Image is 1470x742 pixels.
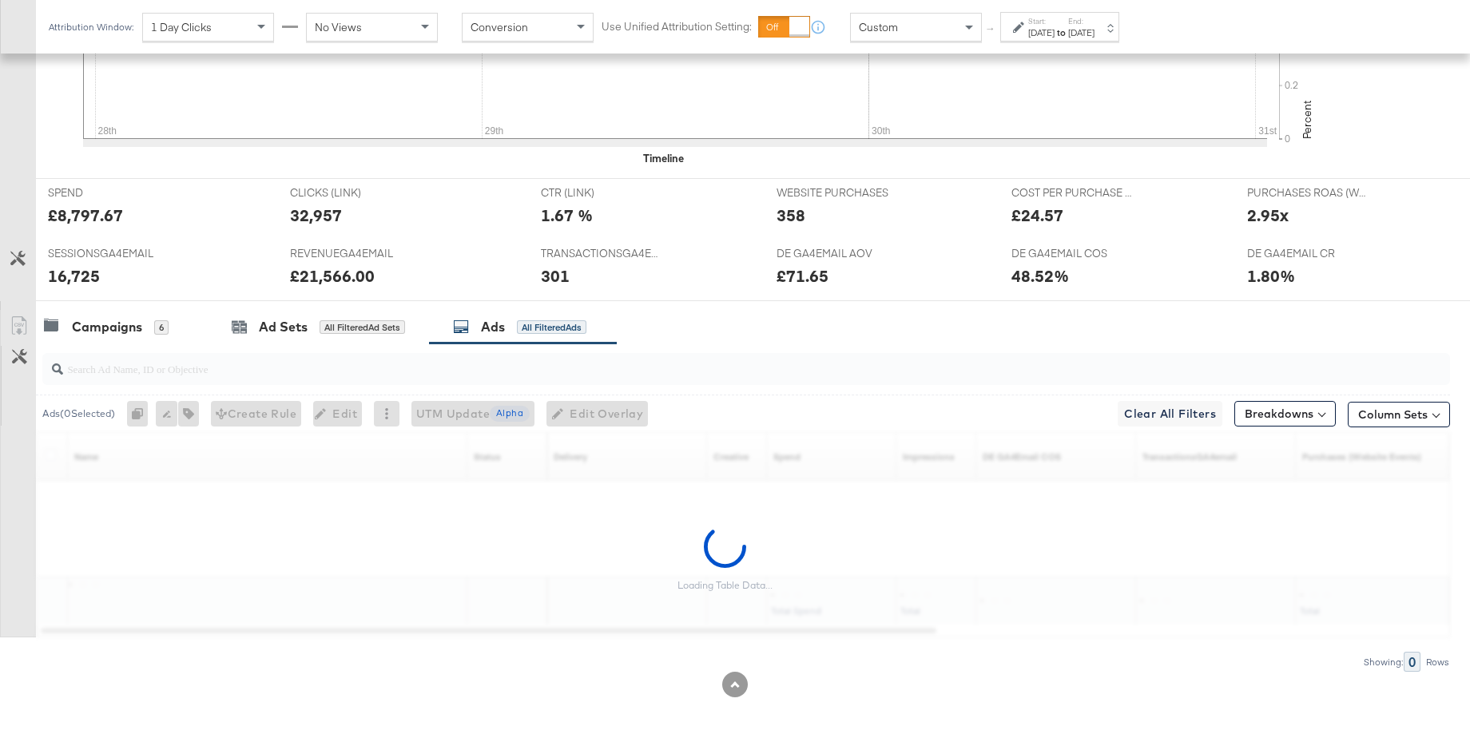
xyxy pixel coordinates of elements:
span: COST PER PURCHASE (WEBSITE EVENTS) [1011,185,1131,200]
span: REVENUEGA4EMAIL [290,246,410,261]
text: Percent [1300,101,1314,139]
span: Custom [859,20,898,34]
div: Attribution Window: [48,22,134,33]
div: 6 [154,320,169,335]
span: TRANSACTIONSGA4EMAIL [541,246,661,261]
div: Showing: [1363,657,1404,668]
div: 2.95x [1247,204,1289,227]
span: CTR (LINK) [541,185,661,200]
div: All Filtered Ad Sets [320,320,405,335]
div: Loading Table Data... [677,579,773,592]
div: 301 [541,264,570,288]
div: £24.57 [1011,204,1063,227]
div: £71.65 [777,264,828,288]
span: CLICKS (LINK) [290,185,410,200]
div: Ads ( 0 Selected) [42,407,115,421]
div: All Filtered Ads [517,320,586,335]
button: Breakdowns [1234,401,1336,427]
span: DE GA4EMAIL AOV [777,246,896,261]
span: Conversion [471,20,528,34]
strong: to [1055,26,1068,38]
label: Start: [1028,16,1055,26]
span: DE GA4EMAIL COS [1011,246,1131,261]
div: Campaigns [72,318,142,336]
div: 1.80% [1247,264,1295,288]
div: Ad Sets [259,318,308,336]
div: 32,957 [290,204,342,227]
div: 358 [777,204,805,227]
span: 1 Day Clicks [151,20,212,34]
div: £8,797.67 [48,204,123,227]
label: End: [1068,16,1095,26]
div: 1.67 % [541,204,593,227]
div: Ads [481,318,505,336]
span: ↑ [983,27,999,33]
div: [DATE] [1028,26,1055,39]
span: PURCHASES ROAS (WEBSITE EVENTS) [1247,185,1367,200]
div: £21,566.00 [290,264,375,288]
span: SPEND [48,185,168,200]
div: 16,725 [48,264,100,288]
div: Rows [1425,657,1450,668]
label: Use Unified Attribution Setting: [602,19,752,34]
span: SESSIONSGA4EMAIL [48,246,168,261]
div: 0 [1404,652,1420,672]
button: Column Sets [1348,402,1450,427]
span: WEBSITE PURCHASES [777,185,896,200]
span: Clear All Filters [1124,404,1216,424]
button: Clear All Filters [1118,401,1222,427]
div: [DATE] [1068,26,1095,39]
span: DE GA4EMAIL CR [1247,246,1367,261]
div: Timeline [643,151,684,166]
input: Search Ad Name, ID or Objective [63,347,1321,378]
div: 48.52% [1011,264,1069,288]
div: 0 [127,401,156,427]
span: No Views [315,20,362,34]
